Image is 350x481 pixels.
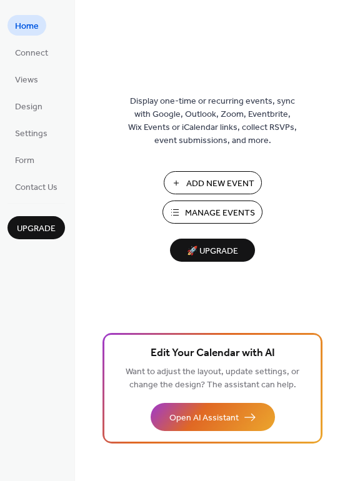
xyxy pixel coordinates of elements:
[7,149,42,170] a: Form
[15,154,34,167] span: Form
[15,101,42,114] span: Design
[170,239,255,262] button: 🚀 Upgrade
[7,122,55,143] a: Settings
[162,201,262,224] button: Manage Events
[15,181,57,194] span: Contact Us
[17,222,56,236] span: Upgrade
[164,171,262,194] button: Add New Event
[15,127,47,141] span: Settings
[7,176,65,197] a: Contact Us
[15,47,48,60] span: Connect
[151,345,275,362] span: Edit Your Calendar with AI
[7,15,46,36] a: Home
[128,95,297,147] span: Display one-time or recurring events, sync with Google, Outlook, Zoom, Eventbrite, Wix Events or ...
[15,74,38,87] span: Views
[126,364,299,394] span: Want to adjust the layout, update settings, or change the design? The assistant can help.
[7,96,50,116] a: Design
[177,243,247,260] span: 🚀 Upgrade
[7,42,56,62] a: Connect
[7,69,46,89] a: Views
[7,216,65,239] button: Upgrade
[151,403,275,431] button: Open AI Assistant
[169,412,239,425] span: Open AI Assistant
[15,20,39,33] span: Home
[186,177,254,191] span: Add New Event
[185,207,255,220] span: Manage Events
